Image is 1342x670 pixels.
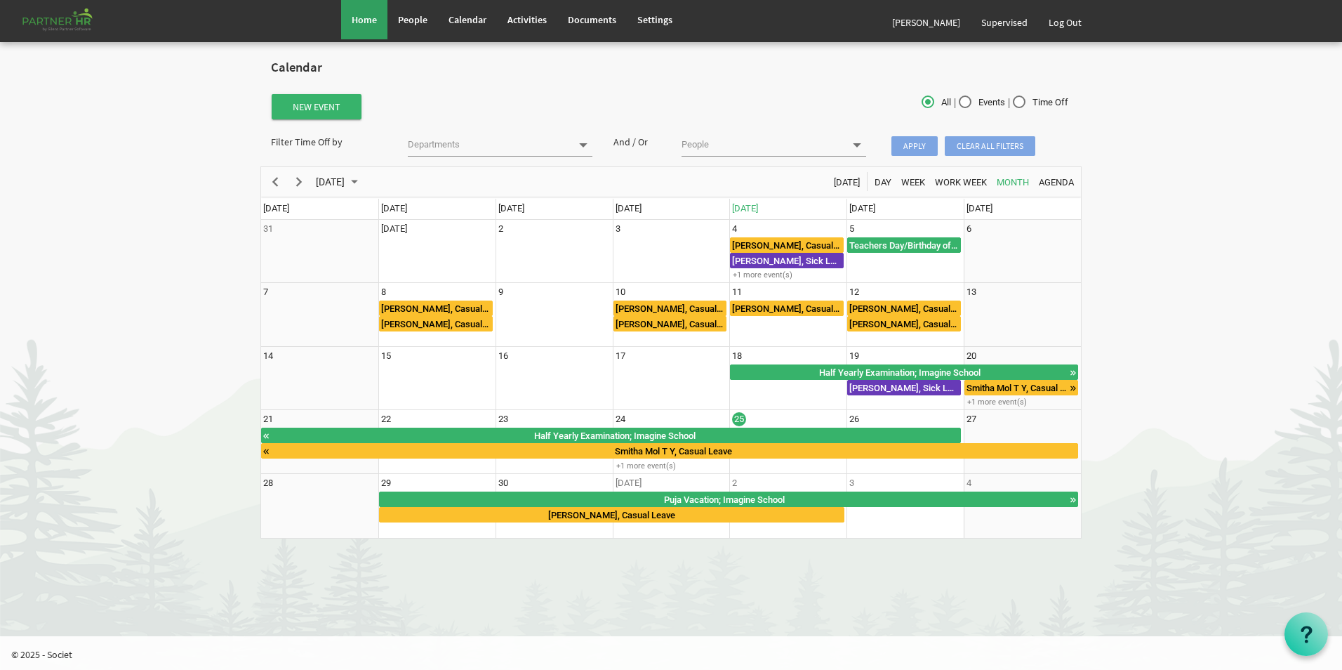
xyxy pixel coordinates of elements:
[732,285,742,299] div: Thursday, September 11, 2025
[900,173,926,191] span: Week
[933,173,990,190] button: Work Week
[616,203,642,214] span: [DATE]
[731,238,843,252] div: [PERSON_NAME], Casual Leave
[966,285,976,299] div: Saturday, September 13, 2025
[966,222,971,236] div: Saturday, September 6, 2025
[616,476,642,490] div: Wednesday, October 1, 2025
[731,254,843,268] div: [PERSON_NAME], Sick Leave
[730,364,1078,380] div: Half Yearly Examination Begin From Thursday, September 18, 2025 at 12:00:00 AM GMT-07:00 Ends At ...
[848,238,960,252] div: Teachers Day/Birthday of [DEMOGRAPHIC_DATA][PERSON_NAME]
[848,301,960,315] div: [PERSON_NAME], Casual Leave
[408,135,570,155] input: Departments
[613,301,727,316] div: Deepti Mayee Nayak, Casual Leave Begin From Wednesday, September 10, 2025 at 12:00:00 AM GMT-07:0...
[945,136,1035,156] span: Clear all filters
[732,412,746,426] div: Thursday, September 25, 2025
[381,476,391,490] div: Monday, September 29, 2025
[270,444,1077,458] div: Smitha Mol T Y, Casual Leave
[981,16,1028,29] span: Supervised
[873,173,893,191] span: Day
[730,301,844,316] div: Jasaswini Samanta, Casual Leave Begin From Thursday, September 11, 2025 at 12:00:00 AM GMT-07:00 ...
[381,285,386,299] div: Monday, September 8, 2025
[849,285,859,299] div: Friday, September 12, 2025
[272,94,361,119] button: New Event
[934,173,988,191] span: Work Week
[616,349,625,363] div: Wednesday, September 17, 2025
[381,203,407,214] span: [DATE]
[498,222,503,236] div: Tuesday, September 2, 2025
[263,222,273,236] div: Sunday, August 31, 2025
[449,13,486,26] span: Calendar
[498,412,508,426] div: Tuesday, September 23, 2025
[263,285,268,299] div: Sunday, September 7, 2025
[872,173,894,190] button: Day
[730,237,844,253] div: Manasi Kabi, Casual Leave Begin From Thursday, September 4, 2025 at 12:00:00 AM GMT-07:00 Ends At...
[271,60,1071,75] h2: Calendar
[381,222,407,236] div: Monday, September 1, 2025
[263,476,273,490] div: Sunday, September 28, 2025
[922,96,951,109] span: All
[730,253,844,268] div: Priti Pall, Sick Leave Begin From Thursday, September 4, 2025 at 12:00:00 AM GMT-07:00 Ends At Th...
[616,412,625,426] div: Wednesday, September 24, 2025
[380,492,1070,506] div: Puja Vacation; Imagine School
[380,301,492,315] div: [PERSON_NAME], Casual Leave
[263,349,273,363] div: Sunday, September 14, 2025
[849,222,854,236] div: Friday, September 5, 2025
[832,173,863,190] button: Today
[380,508,844,522] div: [PERSON_NAME], Casual Leave
[614,301,726,315] div: [PERSON_NAME], Casual Leave
[971,3,1038,42] a: Supervised
[381,349,391,363] div: Monday, September 15, 2025
[379,492,1079,507] div: Puja Vacation Begin From Monday, September 29, 2025 at 12:00:00 AM GMT-07:00 Ends At Wednesday, O...
[965,381,1069,395] div: Smitha Mol T Y, Casual Leave
[498,476,508,490] div: Tuesday, September 30, 2025
[498,285,503,299] div: Tuesday, September 9, 2025
[966,203,992,214] span: [DATE]
[847,301,961,316] div: Deepti Mayee Nayak, Casual Leave Begin From Friday, September 12, 2025 at 12:00:00 AM GMT-07:00 E...
[899,173,928,190] button: Week
[964,380,1078,395] div: Smitha Mol T Y, Casual Leave Begin From Saturday, September 20, 2025 at 12:00:00 AM GMT-07:00 End...
[379,507,844,523] div: Ariga Raveendra, Casual Leave Begin From Monday, September 29, 2025 at 12:00:00 AM GMT-07:00 Ends...
[849,349,859,363] div: Friday, September 19, 2025
[732,476,737,490] div: Thursday, October 2, 2025
[568,13,616,26] span: Documents
[732,349,742,363] div: Thursday, September 18, 2025
[314,173,364,190] button: September 2025
[1013,96,1068,109] span: Time Off
[266,173,285,190] button: Previous
[832,173,861,191] span: [DATE]
[498,349,508,363] div: Tuesday, September 16, 2025
[995,173,1030,191] span: Month
[731,301,843,315] div: [PERSON_NAME], Casual Leave
[995,173,1032,190] button: Month
[682,135,844,155] input: People
[732,203,758,214] span: [DATE]
[732,222,737,236] div: Thursday, September 4, 2025
[260,135,397,149] div: Filter Time Off by
[263,203,289,214] span: [DATE]
[11,648,1342,662] p: © 2025 - Societ
[848,317,960,331] div: [PERSON_NAME], Casual Leave
[849,203,875,214] span: [DATE]
[848,381,960,395] div: [PERSON_NAME], Sick Leave
[263,167,287,197] div: previous period
[637,13,672,26] span: Settings
[616,285,625,299] div: Wednesday, September 10, 2025
[966,476,971,490] div: Saturday, October 4, 2025
[849,412,859,426] div: Friday, September 26, 2025
[730,270,846,280] div: +1 more event(s)
[808,93,1082,113] div: | |
[263,412,273,426] div: Sunday, September 21, 2025
[352,13,377,26] span: Home
[891,136,938,156] span: Apply
[847,316,961,331] div: Manasi Kabi, Casual Leave Begin From Friday, September 12, 2025 at 12:00:00 AM GMT-07:00 Ends At ...
[847,380,961,395] div: Manasi Kabi, Sick Leave Begin From Friday, September 19, 2025 at 12:00:00 AM GMT-07:00 Ends At Fr...
[613,316,727,331] div: Manasi Kabi, Casual Leave Begin From Wednesday, September 10, 2025 at 12:00:00 AM GMT-07:00 Ends ...
[1037,173,1077,190] button: Agenda
[380,317,492,331] div: [PERSON_NAME], Casual Leave
[261,428,961,443] div: Half Yearly Examination Begin From Thursday, September 18, 2025 at 12:00:00 AM GMT-07:00 Ends At ...
[614,317,726,331] div: [PERSON_NAME], Casual Leave
[964,397,1080,407] div: +1 more event(s)
[731,365,1069,379] div: Half Yearly Examination; Imagine School
[379,301,493,316] div: Manasi Kabi, Casual Leave Begin From Monday, September 8, 2025 at 12:00:00 AM GMT-07:00 Ends At M...
[616,222,620,236] div: Wednesday, September 3, 2025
